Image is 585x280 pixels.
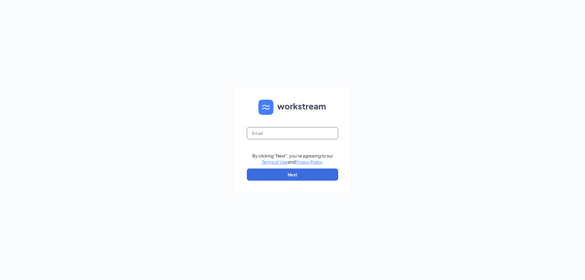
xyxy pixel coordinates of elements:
img: WS logo and Workstream text [258,100,327,115]
a: Privacy Policy [295,159,322,165]
a: Terms of Use [262,159,288,165]
div: By clicking "Next", you're agreeing to our and . [252,153,333,165]
input: Email [247,127,338,139]
button: Next [247,168,338,181]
